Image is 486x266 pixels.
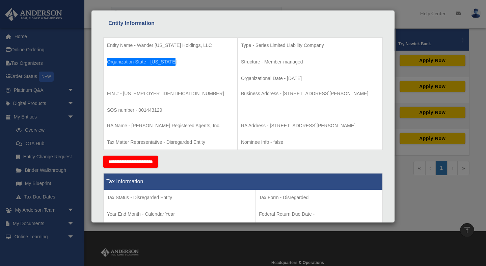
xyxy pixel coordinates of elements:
p: Year End Month - Calendar Year [107,210,252,218]
p: Tax Form - Disregarded [259,193,379,202]
p: Tax Status - Disregarded Entity [107,193,252,202]
p: Type - Series Limited Liability Company [241,41,379,50]
p: Structure - Member-managed [241,58,379,66]
p: Tax Matter Representative - Disregarded Entity [107,138,234,147]
p: RA Address - [STREET_ADDRESS][PERSON_NAME] [241,122,379,130]
p: EIN # - [US_EMPLOYER_IDENTIFICATION_NUMBER] [107,89,234,98]
p: SOS number - 001443129 [107,106,234,114]
p: Entity Name - Wander [US_STATE] Holdings, LLC [107,41,234,50]
td: Tax Period Type - Calendar Year [104,190,255,240]
p: RA Name - [PERSON_NAME] Registered Agents, Inc. [107,122,234,130]
div: Entity Information [108,19,378,28]
p: Nominee Info - false [241,138,379,147]
p: Business Address - [STREET_ADDRESS][PERSON_NAME] [241,89,379,98]
p: Organization State - [US_STATE] [107,58,234,66]
th: Tax Information [104,174,383,190]
p: Federal Return Due Date - [259,210,379,218]
p: Organizational Date - [DATE] [241,74,379,83]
